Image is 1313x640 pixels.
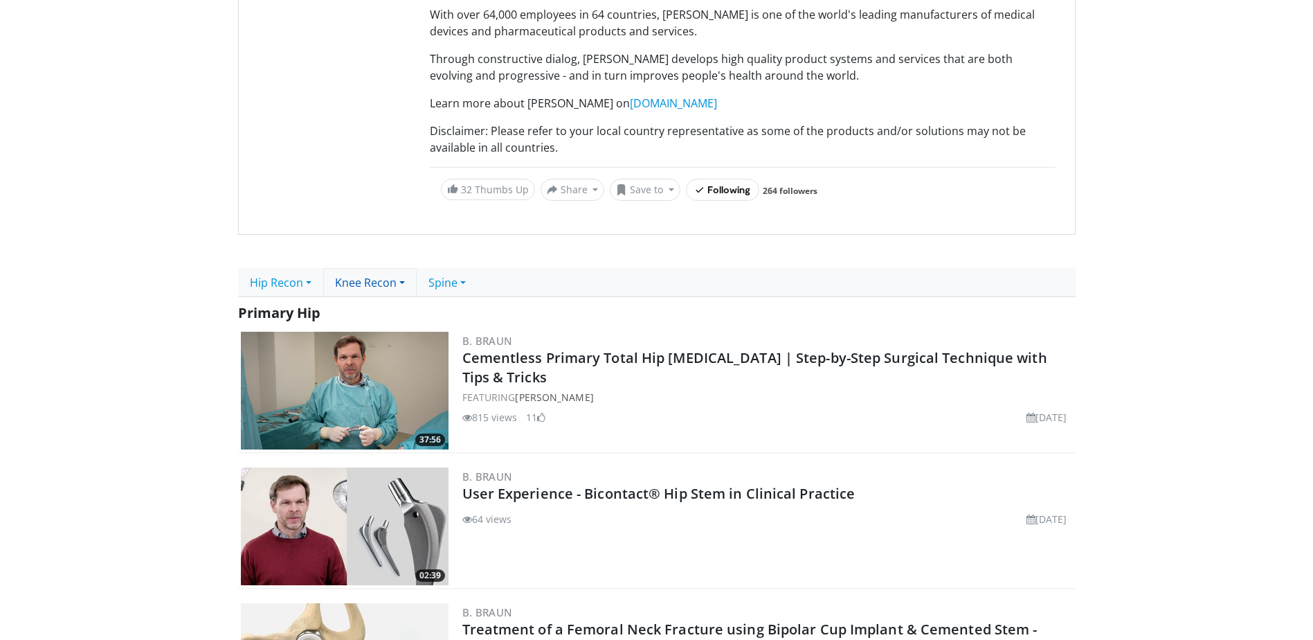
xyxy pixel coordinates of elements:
[415,434,445,446] span: 37:56
[415,569,445,582] span: 02:39
[630,96,717,111] a: [DOMAIN_NAME]
[430,51,1056,84] p: Through constructive dialog, [PERSON_NAME] develops high quality product systems and services tha...
[241,332,449,450] a: 37:56
[526,410,545,425] li: 11
[686,179,760,201] button: Following
[541,179,605,201] button: Share
[462,484,855,503] a: User Experience - Bicontact® Hip Stem in Clinical Practice
[241,468,449,585] a: 02:39
[515,391,593,404] a: [PERSON_NAME]
[417,268,478,297] a: Spine
[1026,410,1067,425] li: [DATE]
[241,332,449,450] img: 0732e846-dfaf-48e4-92d8-164ee1b1b95b.png.300x170_q85_crop-smart_upscale.png
[241,468,449,585] img: 0db22b30-d533-42c0-80d5-28c8f312f1a0.300x170_q85_crop-smart_upscale.jpg
[462,390,1073,405] div: FEATURING
[763,185,817,197] a: 264 followers
[610,179,680,201] button: Save to
[462,410,518,425] li: 815 views
[238,268,323,297] a: Hip Recon
[430,6,1056,39] p: With over 64,000 employees in 64 countries, [PERSON_NAME] is one of the world's leading manufactu...
[238,303,320,322] span: Primary Hip
[441,179,535,200] a: 32 Thumbs Up
[430,123,1056,156] p: Disclaimer: Please refer to your local country representative as some of the products and/or solu...
[462,470,513,483] a: B. Braun
[462,512,512,526] li: 64 views
[430,95,1056,112] p: Learn more about [PERSON_NAME] on
[1026,512,1067,526] li: [DATE]
[323,268,417,297] a: Knee Recon
[462,348,1047,386] a: Cementless Primary Total Hip [MEDICAL_DATA] | Step-by-Step Surgical Technique with Tips & Tricks
[462,334,513,348] a: B. Braun
[462,605,513,619] a: B. Braun
[461,183,472,196] span: 32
